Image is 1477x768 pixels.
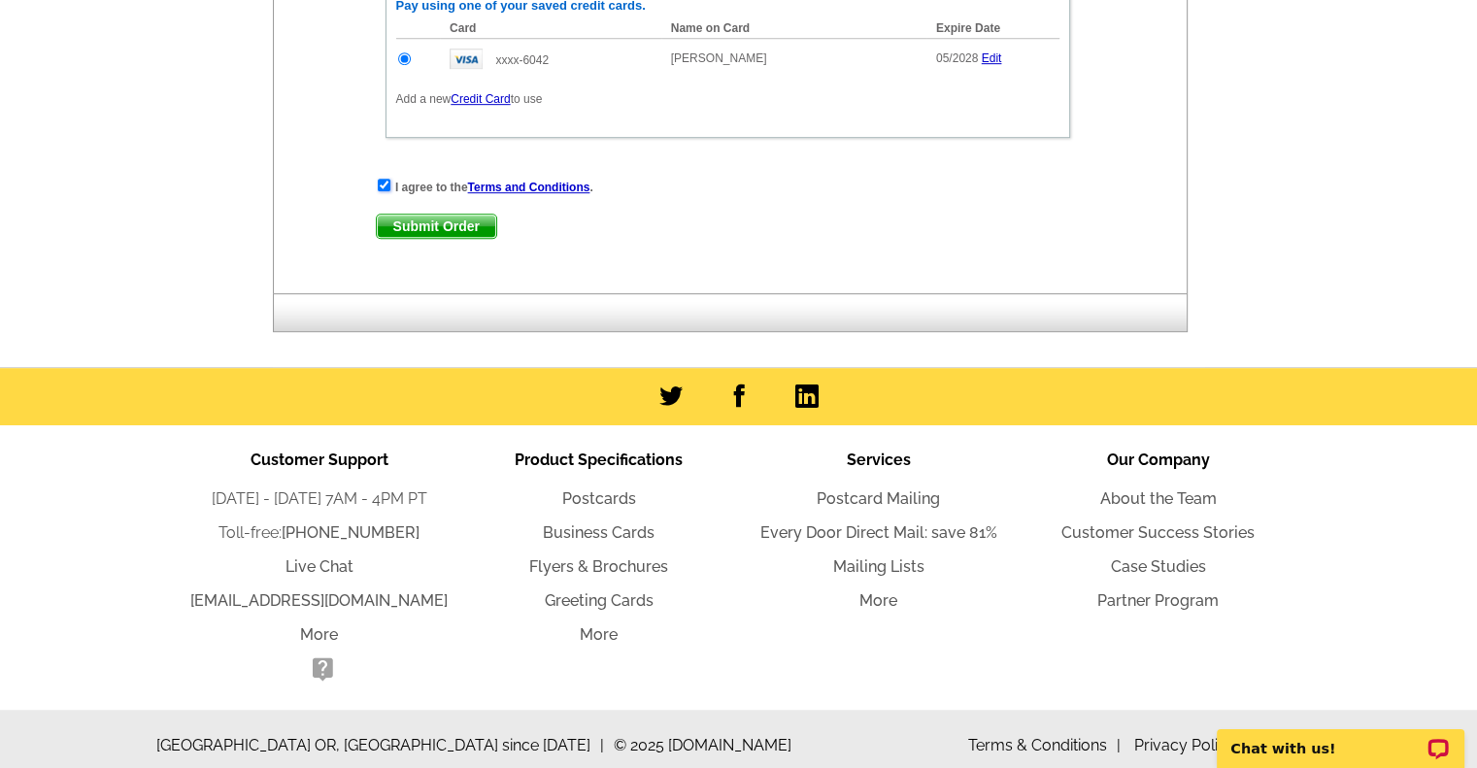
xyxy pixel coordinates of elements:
[1107,451,1210,469] span: Our Company
[982,51,1002,65] a: Edit
[562,489,636,508] a: Postcards
[495,53,549,67] span: xxxx-6042
[671,51,767,65] span: [PERSON_NAME]
[817,489,940,508] a: Postcard Mailing
[936,51,978,65] span: 05/2028
[396,90,1059,108] p: Add a new to use
[190,591,448,610] a: [EMAIL_ADDRESS][DOMAIN_NAME]
[1100,489,1217,508] a: About the Team
[251,451,388,469] span: Customer Support
[926,18,1059,39] th: Expire Date
[580,625,618,644] a: More
[661,18,926,39] th: Name on Card
[760,523,997,542] a: Every Door Direct Mail: save 81%
[180,487,459,511] li: [DATE] - [DATE] 7AM - 4PM PT
[156,734,604,757] span: [GEOGRAPHIC_DATA] OR, [GEOGRAPHIC_DATA] since [DATE]
[377,215,496,238] span: Submit Order
[282,523,420,542] a: [PHONE_NUMBER]
[859,591,897,610] a: More
[450,49,483,69] img: visa.gif
[300,625,338,644] a: More
[543,523,655,542] a: Business Cards
[1061,523,1255,542] a: Customer Success Stories
[833,557,924,576] a: Mailing Lists
[968,736,1121,754] a: Terms & Conditions
[614,734,791,757] span: © 2025 [DOMAIN_NAME]
[451,92,510,106] a: Credit Card
[440,18,661,39] th: Card
[529,557,668,576] a: Flyers & Brochures
[468,181,590,194] a: Terms and Conditions
[847,451,911,469] span: Services
[1097,591,1219,610] a: Partner Program
[545,591,654,610] a: Greeting Cards
[180,521,459,545] li: Toll-free:
[1111,557,1206,576] a: Case Studies
[395,181,593,194] strong: I agree to the .
[1204,707,1477,768] iframe: LiveChat chat widget
[285,557,353,576] a: Live Chat
[515,451,683,469] span: Product Specifications
[1134,736,1249,754] a: Privacy Policy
